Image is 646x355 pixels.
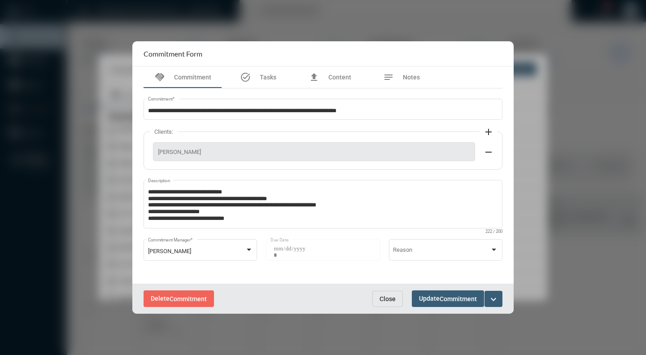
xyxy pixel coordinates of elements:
label: Clients: [150,128,178,135]
span: Content [328,74,351,81]
mat-icon: file_upload [309,72,319,83]
mat-icon: remove [483,147,494,158]
mat-icon: task_alt [240,72,251,83]
mat-icon: expand_more [488,294,499,305]
span: Update [419,295,477,302]
button: UpdateCommitment [412,290,484,307]
span: Delete [151,295,207,302]
span: [PERSON_NAME] [158,149,470,155]
span: Close [380,295,396,302]
button: DeleteCommitment [144,290,214,307]
h2: Commitment Form [144,49,202,58]
span: [PERSON_NAME] [148,248,191,254]
mat-icon: notes [383,72,394,83]
span: Tasks [260,74,276,81]
span: Commitment [440,295,477,302]
span: Commitment [174,74,211,81]
mat-icon: handshake [154,72,165,83]
button: Close [372,291,403,307]
mat-icon: add [483,127,494,137]
span: Commitment [170,295,207,302]
mat-hint: 222 / 200 [485,229,502,234]
span: Notes [403,74,420,81]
